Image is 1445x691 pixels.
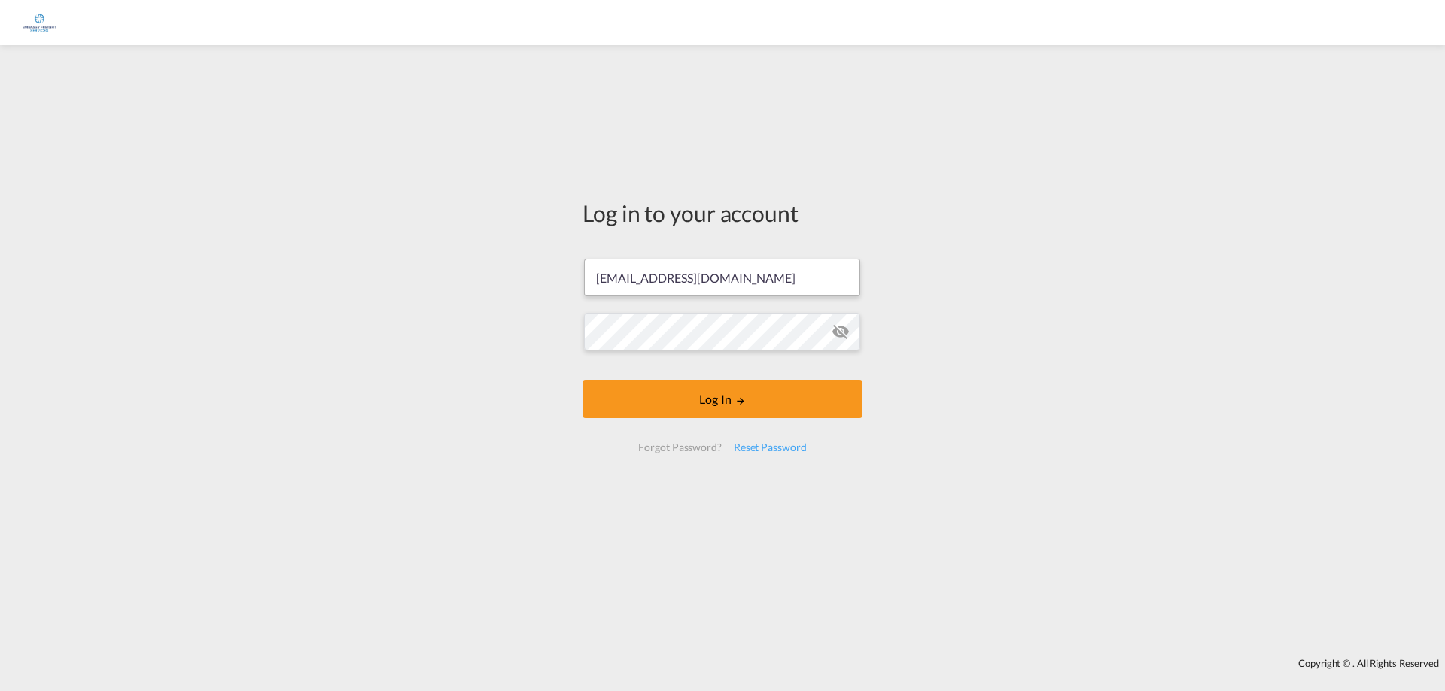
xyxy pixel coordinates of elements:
[728,434,813,461] div: Reset Password
[23,6,56,40] img: e1326340b7c511ef854e8d6a806141ad.jpg
[583,197,862,229] div: Log in to your account
[584,259,860,296] input: Enter email/phone number
[583,380,862,418] button: LOGIN
[632,434,727,461] div: Forgot Password?
[832,323,850,341] md-icon: icon-eye-off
